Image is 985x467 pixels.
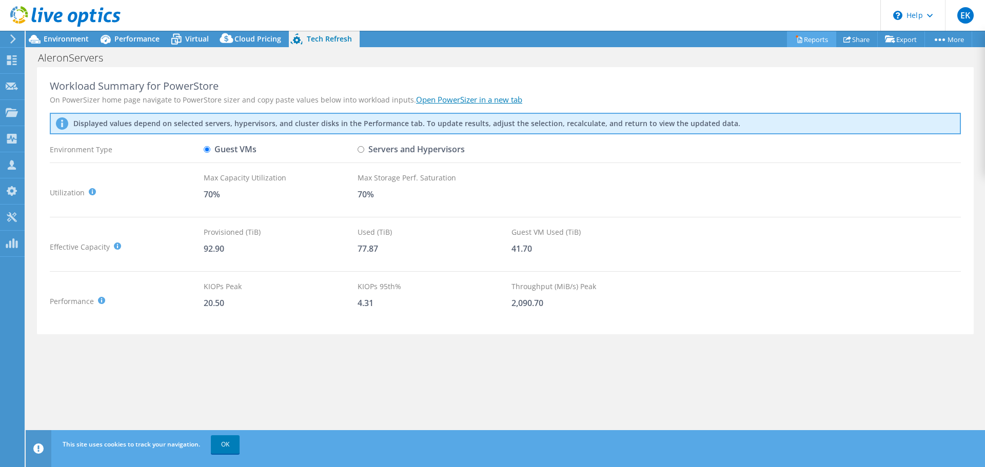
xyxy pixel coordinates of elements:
[511,297,665,309] div: 2,090.70
[358,189,511,200] div: 70%
[416,94,522,105] a: Open PowerSizer in a new tab
[33,52,119,64] h1: AleronServers
[44,34,89,44] span: Environment
[211,435,240,454] a: OK
[787,31,836,47] a: Reports
[50,172,204,213] div: Utilization
[204,227,358,238] div: Provisioned (TiB)
[50,94,961,105] div: On PowerSizer home page navigate to PowerStore sizer and copy paste values below into workload in...
[63,440,200,449] span: This site uses cookies to track your navigation.
[358,227,511,238] div: Used (TiB)
[511,227,665,238] div: Guest VM Used (TiB)
[185,34,209,44] span: Virtual
[924,31,972,47] a: More
[358,297,511,309] div: 4.31
[511,243,665,254] div: 41.70
[73,119,561,128] p: Displayed values depend on selected servers, hypervisors, and cluster disks in the Performance ta...
[50,281,204,321] div: Performance
[358,243,511,254] div: 77.87
[114,34,160,44] span: Performance
[50,227,204,267] div: Effective Capacity
[358,140,465,158] label: Servers and Hypervisors
[204,140,257,158] label: Guest VMs
[234,34,281,44] span: Cloud Pricing
[358,281,511,292] div: KIOPs 95th%
[204,281,358,292] div: KIOPs Peak
[358,146,364,153] input: Servers and Hypervisors
[50,80,961,92] div: Workload Summary for PowerStore
[836,31,878,47] a: Share
[50,140,204,158] div: Environment Type
[511,281,665,292] div: Throughput (MiB/s) Peak
[204,189,358,200] div: 70%
[893,11,902,20] svg: \n
[957,7,974,24] span: EK
[877,31,925,47] a: Export
[204,297,358,309] div: 20.50
[358,172,511,184] div: Max Storage Perf. Saturation
[204,146,210,153] input: Guest VMs
[204,172,358,184] div: Max Capacity Utilization
[307,34,352,44] span: Tech Refresh
[204,243,358,254] div: 92.90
